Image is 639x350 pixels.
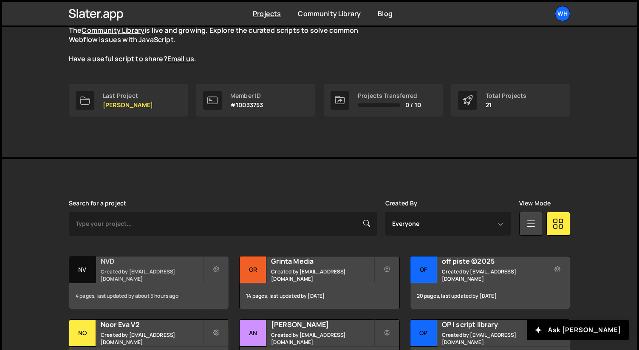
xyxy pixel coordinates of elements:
div: 14 pages, last updated by [DATE] [240,283,399,309]
a: Projects [253,9,281,18]
h2: [PERSON_NAME] [271,320,373,329]
a: Wh [555,6,570,21]
a: Gr Grinta Media Created by [EMAIL_ADDRESS][DOMAIN_NAME] 14 pages, last updated by [DATE] [239,256,399,309]
div: 20 pages, last updated by [DATE] [410,283,570,309]
p: The is live and growing. Explore the curated scripts to solve common Webflow issues with JavaScri... [69,26,375,64]
small: Created by [EMAIL_ADDRESS][DOMAIN_NAME] [271,268,373,282]
div: of [410,256,437,283]
p: 21 [486,102,526,108]
label: Created By [385,200,418,207]
a: Email us [167,54,194,63]
div: Member ID [230,92,263,99]
span: 0 / 10 [405,102,421,108]
h2: Noor Eva V2 [101,320,203,329]
div: Last Project [103,92,153,99]
label: View Mode [519,200,551,207]
div: Projects Transferred [358,92,421,99]
div: Gr [240,256,266,283]
p: #10033753 [230,102,263,108]
button: Ask [PERSON_NAME] [527,320,629,340]
a: Community Library [82,26,144,35]
label: Search for a project [69,200,126,207]
div: No [69,320,96,347]
small: Created by [EMAIL_ADDRESS][DOMAIN_NAME] [101,268,203,282]
h2: off piste ©2025 [442,256,544,266]
small: Created by [EMAIL_ADDRESS][DOMAIN_NAME] [271,331,373,346]
div: Total Projects [486,92,526,99]
div: 4 pages, last updated by about 5 hours ago [69,283,229,309]
a: Community Library [298,9,361,18]
h2: NVD [101,256,203,266]
h2: Grinta Media [271,256,373,266]
small: Created by [EMAIL_ADDRESS][DOMAIN_NAME] [101,331,203,346]
a: Last Project [PERSON_NAME] [69,84,188,117]
a: Blog [378,9,393,18]
a: of off piste ©2025 Created by [EMAIL_ADDRESS][DOMAIN_NAME] 20 pages, last updated by [DATE] [410,256,570,309]
div: OP [410,320,437,347]
a: NV NVD Created by [EMAIL_ADDRESS][DOMAIN_NAME] 4 pages, last updated by about 5 hours ago [69,256,229,309]
small: Created by [EMAIL_ADDRESS][DOMAIN_NAME] [442,268,544,282]
small: Created by [EMAIL_ADDRESS][DOMAIN_NAME] [442,331,544,346]
p: [PERSON_NAME] [103,102,153,108]
div: An [240,320,266,347]
input: Type your project... [69,212,377,236]
div: NV [69,256,96,283]
h2: OP | script library [442,320,544,329]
